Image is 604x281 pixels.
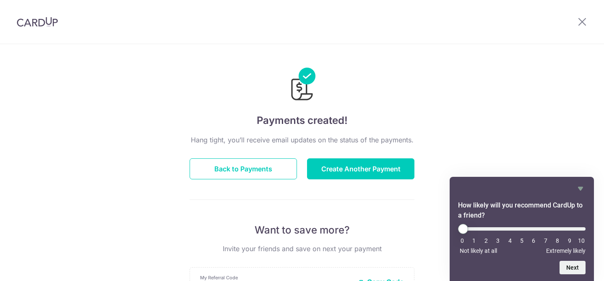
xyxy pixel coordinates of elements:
[565,237,574,244] li: 9
[577,237,586,244] li: 10
[494,237,502,244] li: 3
[518,237,526,244] li: 5
[190,223,414,237] p: Want to save more?
[482,237,490,244] li: 2
[458,224,586,254] div: How likely will you recommend CardUp to a friend? Select an option from 0 to 10, with 0 being Not...
[546,247,586,254] span: Extremely likely
[506,237,514,244] li: 4
[575,184,586,194] button: Hide survey
[190,244,414,254] p: Invite your friends and save on next your payment
[458,200,586,221] h2: How likely will you recommend CardUp to a friend? Select an option from 0 to 10, with 0 being Not...
[529,237,538,244] li: 6
[542,237,550,244] li: 7
[307,158,414,179] button: Create Another Payment
[553,237,562,244] li: 8
[190,113,414,128] h4: Payments created!
[460,247,497,254] span: Not likely at all
[200,274,352,281] p: My Referral Code
[289,68,315,103] img: Payments
[470,237,478,244] li: 1
[458,184,586,274] div: How likely will you recommend CardUp to a friend? Select an option from 0 to 10, with 0 being Not...
[17,17,58,27] img: CardUp
[560,261,586,274] button: Next question
[190,135,414,145] p: Hang tight, you’ll receive email updates on the status of the payments.
[458,237,466,244] li: 0
[190,158,297,179] button: Back to Payments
